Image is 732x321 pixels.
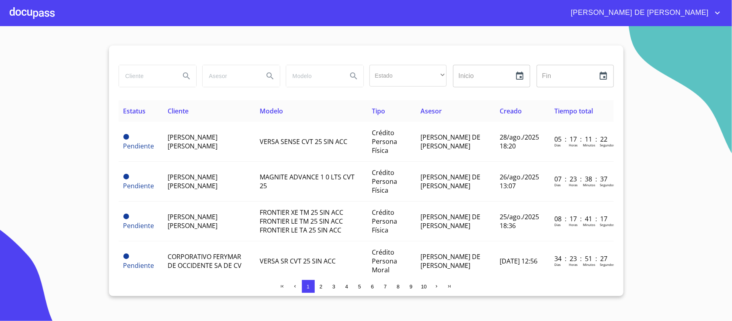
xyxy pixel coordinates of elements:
p: Segundos [600,143,615,147]
span: 7 [384,284,387,290]
span: 25/ago./2025 18:36 [500,212,539,230]
span: [PERSON_NAME] DE [PERSON_NAME] [421,173,481,190]
span: Pendiente [123,221,154,230]
span: 2 [320,284,322,290]
input: search [119,65,174,87]
input: search [286,65,341,87]
p: Minutos [583,183,595,187]
span: [PERSON_NAME] DE [PERSON_NAME] [565,6,713,19]
button: 1 [302,280,315,293]
span: 6 [371,284,374,290]
p: Minutos [583,262,595,267]
span: 3 [332,284,335,290]
span: Pendiente [123,253,129,259]
p: Horas [569,183,578,187]
span: Asesor [421,107,442,115]
span: Pendiente [123,174,129,179]
span: Crédito Persona Moral [372,248,397,274]
p: Segundos [600,262,615,267]
span: Tipo [372,107,385,115]
p: 07 : 23 : 38 : 37 [554,175,609,183]
span: 10 [421,284,426,290]
span: Crédito Persona Física [372,208,397,235]
span: VERSA SR CVT 25 SIN ACC [260,257,336,265]
span: VERSA SENSE CVT 25 SIN ACC [260,137,348,146]
span: Pendiente [123,214,129,219]
span: CORPORATIVO FERYMAR DE OCCIDENTE SA DE CV [168,252,242,270]
span: 26/ago./2025 13:07 [500,173,539,190]
span: Crédito Persona Física [372,168,397,195]
p: Dias [554,222,561,227]
span: 8 [397,284,400,290]
span: [PERSON_NAME] DE [PERSON_NAME] [421,212,481,230]
span: [DATE] 12:56 [500,257,537,265]
p: Segundos [600,183,615,187]
span: [PERSON_NAME] DE [PERSON_NAME] [421,133,481,150]
p: Horas [569,222,578,227]
p: 05 : 17 : 11 : 22 [554,135,609,144]
span: [PERSON_NAME] [PERSON_NAME] [168,173,217,190]
button: 2 [315,280,328,293]
button: 10 [418,280,431,293]
span: Estatus [123,107,146,115]
div: ​ [369,65,447,86]
span: [PERSON_NAME] DE [PERSON_NAME] [421,252,481,270]
span: 4 [345,284,348,290]
span: Tiempo total [554,107,593,115]
p: Segundos [600,222,615,227]
p: Minutos [583,222,595,227]
span: [PERSON_NAME] [PERSON_NAME] [168,212,217,230]
span: Pendiente [123,134,129,140]
button: Search [177,66,196,86]
button: 8 [392,280,405,293]
p: Dias [554,183,561,187]
span: 1 [307,284,310,290]
p: Horas [569,262,578,267]
button: 3 [328,280,340,293]
p: Dias [554,262,561,267]
span: Cliente [168,107,189,115]
span: 9 [410,284,412,290]
span: 28/ago./2025 18:20 [500,133,539,150]
input: search [203,65,257,87]
button: 5 [353,280,366,293]
span: Creado [500,107,522,115]
span: Pendiente [123,142,154,150]
button: Search [344,66,363,86]
span: Pendiente [123,181,154,190]
button: 4 [340,280,353,293]
p: 34 : 23 : 51 : 27 [554,254,609,263]
p: Dias [554,143,561,147]
span: Crédito Persona Física [372,128,397,155]
button: 6 [366,280,379,293]
button: Search [260,66,280,86]
p: Minutos [583,143,595,147]
span: Modelo [260,107,283,115]
button: 9 [405,280,418,293]
span: [PERSON_NAME] [PERSON_NAME] [168,133,217,150]
span: FRONTIER XE TM 25 SIN ACC FRONTIER LE TM 25 SIN ACC FRONTIER LE TA 25 SIN ACC [260,208,344,235]
p: 08 : 17 : 41 : 17 [554,214,609,223]
button: account of current user [565,6,722,19]
span: 5 [358,284,361,290]
span: Pendiente [123,261,154,270]
button: 7 [379,280,392,293]
p: Horas [569,143,578,147]
span: MAGNITE ADVANCE 1 0 LTS CVT 25 [260,173,355,190]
